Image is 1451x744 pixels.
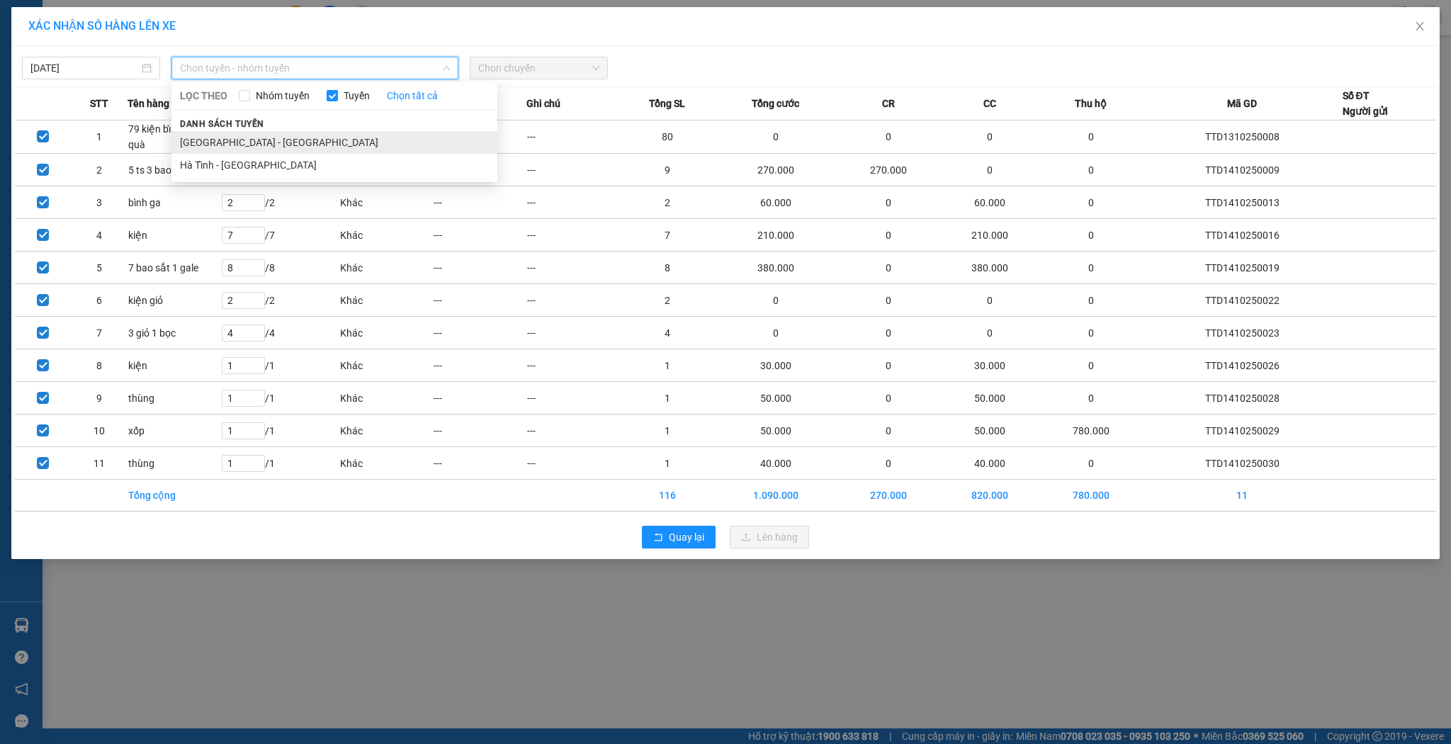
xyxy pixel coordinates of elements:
[526,120,620,154] td: ---
[71,284,127,317] td: 6
[1141,154,1342,186] td: TTD1410250009
[642,526,716,548] button: rollbackQuay lại
[649,96,685,111] span: Tổng SL
[526,382,620,415] td: ---
[939,219,1041,252] td: 210.000
[714,120,838,154] td: 0
[621,154,714,186] td: 9
[1141,480,1342,512] td: 11
[838,415,939,447] td: 0
[128,154,221,186] td: 5 ts 3 bao 1 hộp
[221,415,339,447] td: / 1
[1041,480,1142,512] td: 780.000
[621,480,714,512] td: 116
[71,219,127,252] td: 4
[838,252,939,284] td: 0
[752,96,799,111] span: Tổng cước
[90,96,108,111] span: STT
[714,284,838,317] td: 0
[128,219,221,252] td: kiện
[621,317,714,349] td: 4
[621,349,714,382] td: 1
[71,349,127,382] td: 8
[714,480,838,512] td: 1.090.000
[939,480,1041,512] td: 820.000
[28,19,176,33] span: XÁC NHẬN SỐ HÀNG LÊN XE
[1041,349,1142,382] td: 0
[221,284,339,317] td: / 2
[714,447,838,480] td: 40.000
[621,252,714,284] td: 8
[1041,120,1142,154] td: 0
[478,57,599,79] span: Chọn chuyến
[526,447,620,480] td: ---
[714,317,838,349] td: 0
[939,349,1041,382] td: 30.000
[128,382,221,415] td: thùng
[939,154,1041,186] td: 0
[1141,349,1342,382] td: TTD1410250026
[1141,219,1342,252] td: TTD1410250016
[526,252,620,284] td: ---
[1343,88,1388,119] div: Số ĐT Người gửi
[1075,96,1107,111] span: Thu hộ
[653,532,663,543] span: rollback
[433,447,526,480] td: ---
[714,415,838,447] td: 50.000
[128,317,221,349] td: 3 giỏ 1 bọc
[1141,252,1342,284] td: TTD1410250019
[669,529,704,545] span: Quay lại
[838,349,939,382] td: 0
[221,219,339,252] td: / 7
[30,60,139,76] input: 14/10/2025
[180,57,450,79] span: Chọn tuyến - nhóm tuyến
[433,186,526,219] td: ---
[526,284,620,317] td: ---
[339,284,433,317] td: Khác
[71,186,127,219] td: 3
[128,120,221,154] td: 79 kiện bỉm 1 kiện quà
[714,186,838,219] td: 60.000
[1400,7,1440,47] button: Close
[1041,186,1142,219] td: 0
[838,154,939,186] td: 270.000
[714,252,838,284] td: 380.000
[621,284,714,317] td: 2
[1041,252,1142,284] td: 0
[838,284,939,317] td: 0
[339,349,433,382] td: Khác
[714,219,838,252] td: 210.000
[442,64,451,72] span: down
[128,284,221,317] td: kiện giỏ
[1141,317,1342,349] td: TTD1410250023
[526,349,620,382] td: ---
[71,317,127,349] td: 7
[1227,96,1257,111] span: Mã GD
[171,118,273,130] span: Danh sách tuyến
[221,186,339,219] td: / 2
[221,349,339,382] td: / 1
[838,480,939,512] td: 270.000
[621,219,714,252] td: 7
[339,252,433,284] td: Khác
[433,382,526,415] td: ---
[838,186,939,219] td: 0
[1041,219,1142,252] td: 0
[71,382,127,415] td: 9
[1141,447,1342,480] td: TTD1410250030
[1041,415,1142,447] td: 780.000
[339,415,433,447] td: Khác
[526,96,560,111] span: Ghi chú
[939,415,1041,447] td: 50.000
[433,284,526,317] td: ---
[526,219,620,252] td: ---
[171,154,497,176] li: Hà Tĩnh - [GEOGRAPHIC_DATA]
[621,447,714,480] td: 1
[71,447,127,480] td: 11
[939,120,1041,154] td: 0
[221,317,339,349] td: / 4
[526,317,620,349] td: ---
[939,382,1041,415] td: 50.000
[939,186,1041,219] td: 60.000
[180,88,227,103] span: LỌC THEO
